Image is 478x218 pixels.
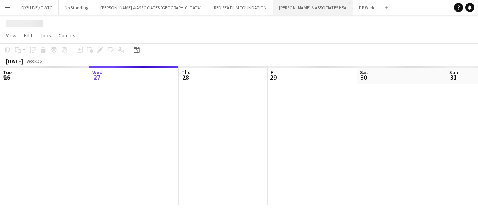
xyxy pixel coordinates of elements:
span: Jobs [40,32,51,39]
button: [PERSON_NAME] & ASSOCIATES [GEOGRAPHIC_DATA] [94,0,208,15]
button: [PERSON_NAME] & ASSOCIATES KSA [273,0,353,15]
span: Tue [3,69,12,76]
div: [DATE] [6,57,23,65]
button: No Standing [59,0,94,15]
span: Thu [181,69,191,76]
span: 29 [270,73,277,82]
button: DP World [353,0,382,15]
span: Sun [449,69,458,76]
span: 30 [359,73,368,82]
span: 27 [91,73,103,82]
span: 31 [448,73,458,82]
a: Jobs [37,31,54,40]
span: Wed [92,69,103,76]
a: Comms [56,31,78,40]
span: Sat [360,69,368,76]
span: Fri [271,69,277,76]
span: Week 35 [25,58,43,64]
a: View [3,31,19,40]
button: DXB LIVE / DWTC [15,0,59,15]
span: View [6,32,16,39]
span: 26 [2,73,12,82]
span: Edit [24,32,32,39]
a: Edit [21,31,35,40]
button: RED SEA FILM FOUNDATION [208,0,273,15]
span: Comms [59,32,75,39]
span: 28 [180,73,191,82]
